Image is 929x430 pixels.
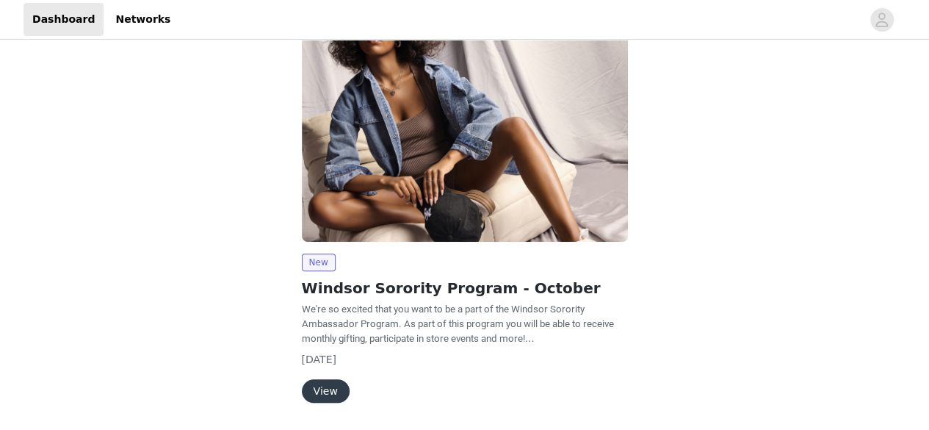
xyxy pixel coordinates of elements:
a: Dashboard [24,3,104,36]
a: Networks [106,3,179,36]
span: [DATE] [302,354,336,365]
h2: Windsor Sorority Program - October [302,277,628,299]
div: avatar [875,8,889,32]
button: View [302,379,350,403]
a: View [302,386,350,397]
span: New [302,254,336,271]
span: We're so excited that you want to be a part of the Windsor Sorority Ambassador Program. As part o... [302,304,614,344]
